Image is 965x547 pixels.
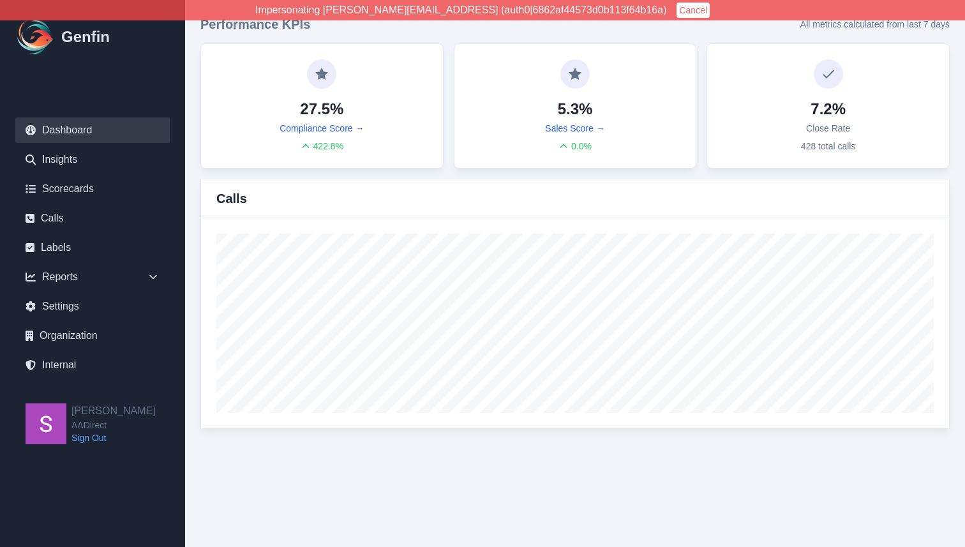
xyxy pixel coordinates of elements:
[15,117,170,143] a: Dashboard
[300,99,343,119] h4: 27.5%
[15,235,170,260] a: Labels
[61,27,110,47] h1: Genfin
[15,323,170,348] a: Organization
[558,140,592,153] div: 0.0 %
[15,294,170,319] a: Settings
[806,122,850,135] p: Close Rate
[811,99,846,119] h4: 7.2%
[301,140,344,153] div: 422.8 %
[71,431,156,444] a: Sign Out
[280,122,364,135] a: Compliance Score →
[26,403,66,444] img: Shane Wey
[71,403,156,419] h2: [PERSON_NAME]
[801,140,856,153] p: 428 total calls
[677,3,710,18] button: Cancel
[15,147,170,172] a: Insights
[545,122,604,135] a: Sales Score →
[15,17,56,57] img: Logo
[15,352,170,378] a: Internal
[558,99,593,119] h4: 5.3%
[15,206,170,231] a: Calls
[15,264,170,290] div: Reports
[216,190,247,207] h3: Calls
[71,419,156,431] span: AADirect
[800,18,950,31] p: All metrics calculated from last 7 days
[200,15,310,33] h3: Performance KPIs
[15,176,170,202] a: Scorecards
